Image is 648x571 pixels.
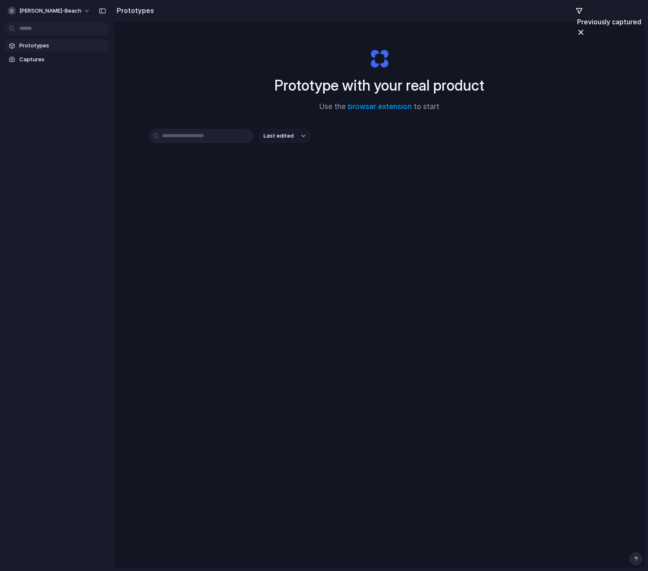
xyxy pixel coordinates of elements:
[19,42,106,50] span: Prototypes
[4,53,109,66] a: Captures
[264,132,294,140] span: Last edited
[19,55,106,64] span: Captures
[4,4,94,18] button: [PERSON_NAME]-beach
[274,74,484,96] h1: Prototype with your real product
[319,102,439,112] span: Use the to start
[259,129,311,143] button: Last edited
[19,7,81,15] span: [PERSON_NAME]-beach
[4,39,109,52] a: Prototypes
[113,5,154,16] h2: Prototypes
[348,102,412,111] a: browser extension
